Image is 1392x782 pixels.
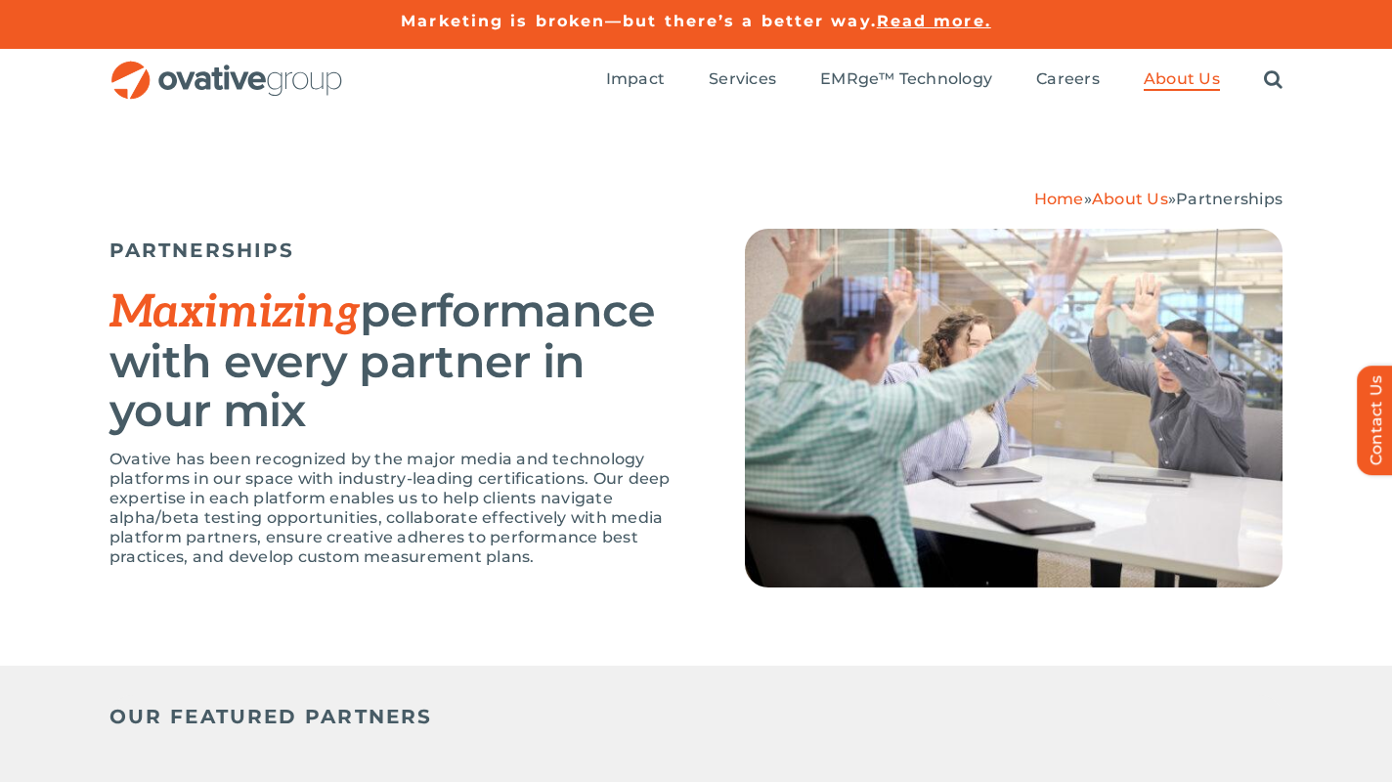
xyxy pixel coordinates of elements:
em: Maximizing [109,285,360,340]
h5: OUR FEATURED PARTNERS [109,705,1283,728]
a: About Us [1092,190,1168,208]
span: Services [709,69,776,89]
a: About Us [1144,69,1220,91]
a: Careers [1036,69,1100,91]
span: » » [1034,190,1283,208]
p: Ovative has been recognized by the major media and technology platforms in our space with industr... [109,450,696,567]
a: OG_Full_horizontal_RGB [109,59,344,77]
a: Read more. [877,12,991,30]
span: Careers [1036,69,1100,89]
span: Impact [606,69,665,89]
img: Careers Collage 8 [745,229,1283,587]
a: Marketing is broken—but there’s a better way. [401,12,877,30]
a: Home [1034,190,1084,208]
a: Impact [606,69,665,91]
span: About Us [1144,69,1220,89]
a: Services [709,69,776,91]
a: EMRge™ Technology [820,69,992,91]
nav: Menu [606,49,1283,111]
span: EMRge™ Technology [820,69,992,89]
a: Search [1264,69,1283,91]
span: Partnerships [1176,190,1283,208]
h5: PARTNERSHIPS [109,239,696,262]
h2: performance with every partner in your mix [109,286,696,435]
